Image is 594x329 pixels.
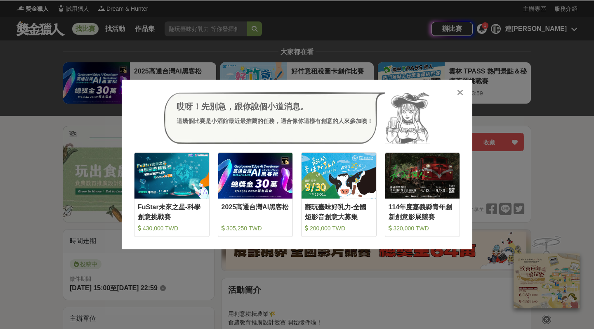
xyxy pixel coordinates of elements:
[134,152,210,237] a: Cover ImageFuStar未來之星-科學創意挑戰賽 430,000 TWD
[301,152,377,237] a: Cover Image翻玩臺味好乳力-全國短影音創意大募集 200,000 TWD
[138,202,206,221] div: FuStar未來之星-科學創意挑戰賽
[305,224,373,232] div: 200,000 TWD
[177,100,373,113] div: 哎呀！先別急，跟你說個小道消息。
[222,202,290,221] div: 2025高通台灣AI黑客松
[389,224,457,232] div: 320,000 TWD
[222,224,290,232] div: 305,250 TWD
[218,153,293,199] img: Cover Image
[385,152,460,237] a: Cover Image114年度嘉義縣青年創新創意影展競賽 320,000 TWD
[302,153,376,199] img: Cover Image
[385,92,430,144] img: Avatar
[385,153,460,199] img: Cover Image
[218,152,293,237] a: Cover Image2025高通台灣AI黑客松 305,250 TWD
[177,117,373,125] div: 這幾個比賽是小酒館最近最推薦的任務，適合像你這樣有創意的人來參加噢！
[134,153,209,199] img: Cover Image
[138,224,206,232] div: 430,000 TWD
[389,202,457,221] div: 114年度嘉義縣青年創新創意影展競賽
[305,202,373,221] div: 翻玩臺味好乳力-全國短影音創意大募集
